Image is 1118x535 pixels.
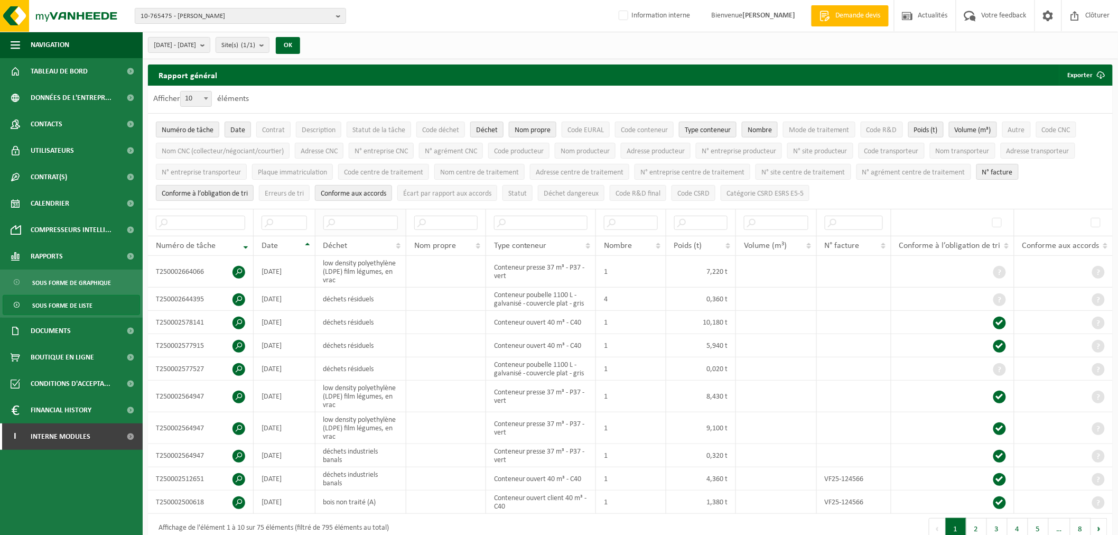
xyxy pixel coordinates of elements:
[1001,143,1075,159] button: Adresse transporteurAdresse transporteur: Activate to sort
[254,381,315,412] td: [DATE]
[216,37,269,53] button: Site(s)(1/1)
[596,357,666,381] td: 1
[666,311,737,334] td: 10,180 t
[666,467,737,491] td: 4,360 t
[154,38,196,53] span: [DATE] - [DATE]
[666,288,737,311] td: 0,360 t
[899,242,1001,250] span: Conforme à l’obligation de tri
[276,37,300,54] button: OK
[315,256,406,288] td: low density polyethylène (LDPE) film légumes, en vrac
[1002,122,1031,137] button: AutreAutre: Activate to sort
[666,444,737,467] td: 0,320 t
[352,126,405,134] span: Statut de la tâche
[148,467,254,491] td: T250002512651
[596,444,666,467] td: 1
[156,242,216,250] span: Numéro de tâche
[867,126,897,134] span: Code R&D
[295,143,343,159] button: Adresse CNCAdresse CNC: Activate to sort
[908,122,944,137] button: Poids (t)Poids (t): Activate to sort
[702,147,776,155] span: N° entreprise producteur
[621,126,668,134] span: Code conteneur
[825,242,860,250] span: N° facture
[148,37,210,53] button: [DATE] - [DATE]
[486,491,596,514] td: Conteneur ouvert client 40 m³ - C40
[180,91,212,107] span: 10
[3,295,140,315] a: Sous forme de liste
[315,381,406,412] td: low density polyethylène (LDPE) film légumes, en vrac
[486,288,596,311] td: Conteneur poubelle 1100 L - galvanisé - couvercle plat - gris
[621,143,691,159] button: Adresse producteurAdresse producteur: Activate to sort
[259,185,310,201] button: Erreurs de triErreurs de tri: Activate to sort
[476,126,498,134] span: Déchet
[486,357,596,381] td: Conteneur poubelle 1100 L - galvanisé - couvercle plat - gris
[148,357,254,381] td: T250002577527
[862,169,965,177] span: N° agrément centre de traitement
[254,467,315,491] td: [DATE]
[31,397,91,423] span: Financial History
[254,444,315,467] td: [DATE]
[148,412,254,444] td: T250002564947
[31,85,111,111] span: Données de l'entrepr...
[323,242,348,250] span: Déchet
[793,147,847,155] span: N° site producteur
[148,288,254,311] td: T250002644395
[982,169,1013,177] span: N° facture
[422,126,459,134] span: Code déchet
[262,126,285,134] span: Contrat
[31,344,94,371] span: Boutique en ligne
[315,288,406,311] td: déchets résiduels
[666,357,737,381] td: 0,020 t
[677,190,710,198] span: Code CSRD
[32,296,92,316] span: Sous forme de liste
[666,412,737,444] td: 9,100 t
[162,190,248,198] span: Conforme à l’obligation de tri
[685,126,731,134] span: Type conteneur
[756,164,851,180] button: N° site centre de traitementN° site centre de traitement: Activate to sort
[1008,126,1025,134] span: Autre
[254,357,315,381] td: [DATE]
[726,190,804,198] span: Catégorie CSRD ESRS E5-5
[31,371,110,397] span: Conditions d'accepta...
[604,242,632,250] span: Nombre
[672,185,715,201] button: Code CSRDCode CSRD: Activate to sort
[3,272,140,292] a: Sous forme de graphique
[31,58,88,85] span: Tableau de bord
[930,143,995,159] button: Nom transporteurNom transporteur: Activate to sort
[596,467,666,491] td: 1
[502,185,533,201] button: StatutStatut: Activate to sort
[315,357,406,381] td: déchets résiduels
[811,5,889,26] a: Demande devis
[859,143,925,159] button: Code transporteurCode transporteur: Activate to sort
[156,164,247,180] button: N° entreprise transporteurN° entreprise transporteur: Activate to sort
[241,42,255,49] count: (1/1)
[403,190,491,198] span: Écart par rapport aux accords
[494,147,544,155] span: Code producteur
[789,126,850,134] span: Mode de traitement
[666,256,737,288] td: 7,220 t
[787,143,853,159] button: N° site producteurN° site producteur : Activate to sort
[761,169,845,177] span: N° site centre de traitement
[302,126,336,134] span: Description
[1042,126,1070,134] span: Code CNC
[596,491,666,514] td: 1
[296,122,341,137] button: DescriptionDescription: Activate to sort
[344,169,423,177] span: Code centre de traitement
[31,111,62,137] span: Contacts
[148,444,254,467] td: T250002564947
[949,122,997,137] button: Volume (m³)Volume (m³): Activate to sort
[347,122,411,137] button: Statut de la tâcheStatut de la tâche: Activate to sort
[256,122,291,137] button: ContratContrat: Activate to sort
[748,126,772,134] span: Nombre
[156,185,254,201] button: Conforme à l’obligation de tri : Activate to sort
[596,334,666,357] td: 1
[666,381,737,412] td: 8,430 t
[162,126,213,134] span: Numéro de tâche
[817,491,891,514] td: VF25-124566
[674,242,702,250] span: Poids (t)
[315,311,406,334] td: déchets résiduels
[315,334,406,357] td: déchets résiduels
[252,164,333,180] button: Plaque immatriculationPlaque immatriculation: Activate to sort
[31,32,69,58] span: Navigation
[315,467,406,491] td: déchets industriels banals
[321,190,386,198] span: Conforme aux accords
